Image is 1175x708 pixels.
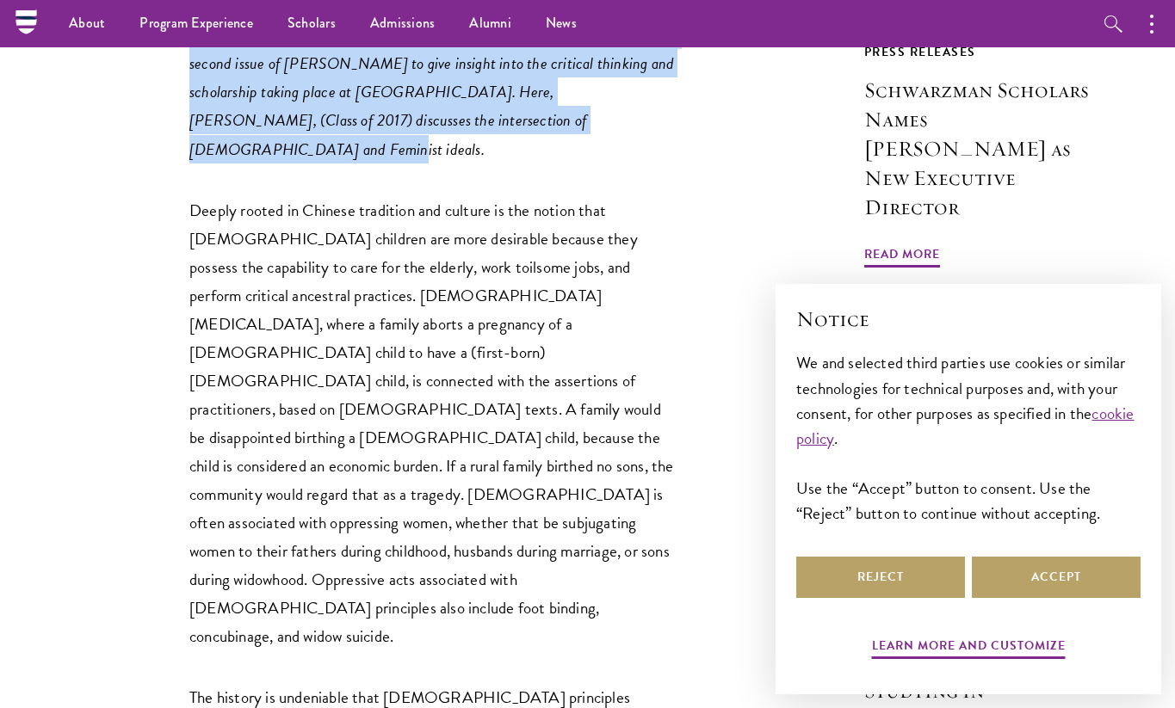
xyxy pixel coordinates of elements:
[864,41,1089,270] a: Press Releases Schwarzman Scholars Names [PERSON_NAME] as New Executive Director Read More
[864,41,1089,63] div: Press Releases
[864,76,1089,222] h3: Schwarzman Scholars Names [PERSON_NAME] as New Executive Director
[872,635,1066,662] button: Learn more and customize
[796,350,1141,525] div: We and selected third parties use cookies or similar technologies for technical purposes and, wit...
[796,557,965,598] button: Reject
[864,243,940,270] span: Read More
[796,401,1135,451] a: cookie policy
[972,557,1141,598] button: Accept
[189,196,680,651] p: Deeply rooted in Chinese tradition and culture is the notion that [DEMOGRAPHIC_DATA] children are...
[796,305,1141,334] h2: Notice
